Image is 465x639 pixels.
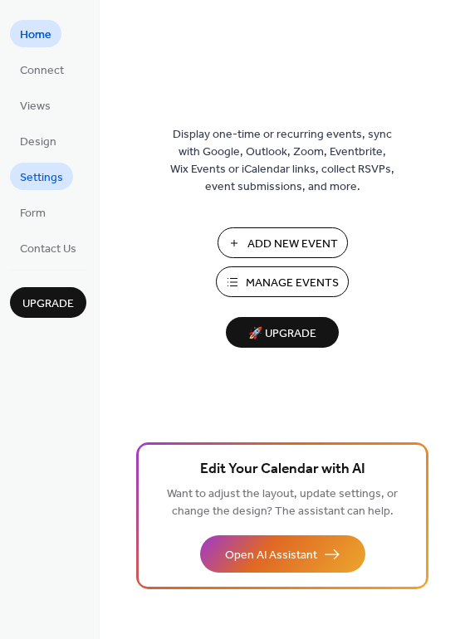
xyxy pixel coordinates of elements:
span: 🚀 Upgrade [236,323,329,345]
a: Contact Us [10,234,86,261]
span: Connect [20,62,64,80]
span: Edit Your Calendar with AI [200,458,365,481]
a: Form [10,198,56,226]
a: Connect [10,56,74,83]
span: Upgrade [22,295,74,313]
span: Settings [20,169,63,187]
button: Add New Event [218,227,348,258]
span: Views [20,98,51,115]
span: Home [20,27,51,44]
span: Want to adjust the layout, update settings, or change the design? The assistant can help. [167,483,398,523]
span: Open AI Assistant [225,547,317,564]
a: Views [10,91,61,119]
a: Settings [10,163,73,190]
span: Display one-time or recurring events, sync with Google, Outlook, Zoom, Eventbrite, Wix Events or ... [170,126,394,196]
a: Design [10,127,66,154]
span: Contact Us [20,241,76,258]
button: Open AI Assistant [200,535,365,573]
span: Design [20,134,56,151]
span: Form [20,205,46,222]
button: 🚀 Upgrade [226,317,339,348]
span: Add New Event [247,236,338,253]
button: Upgrade [10,287,86,318]
button: Manage Events [216,266,349,297]
span: Manage Events [246,275,339,292]
a: Home [10,20,61,47]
